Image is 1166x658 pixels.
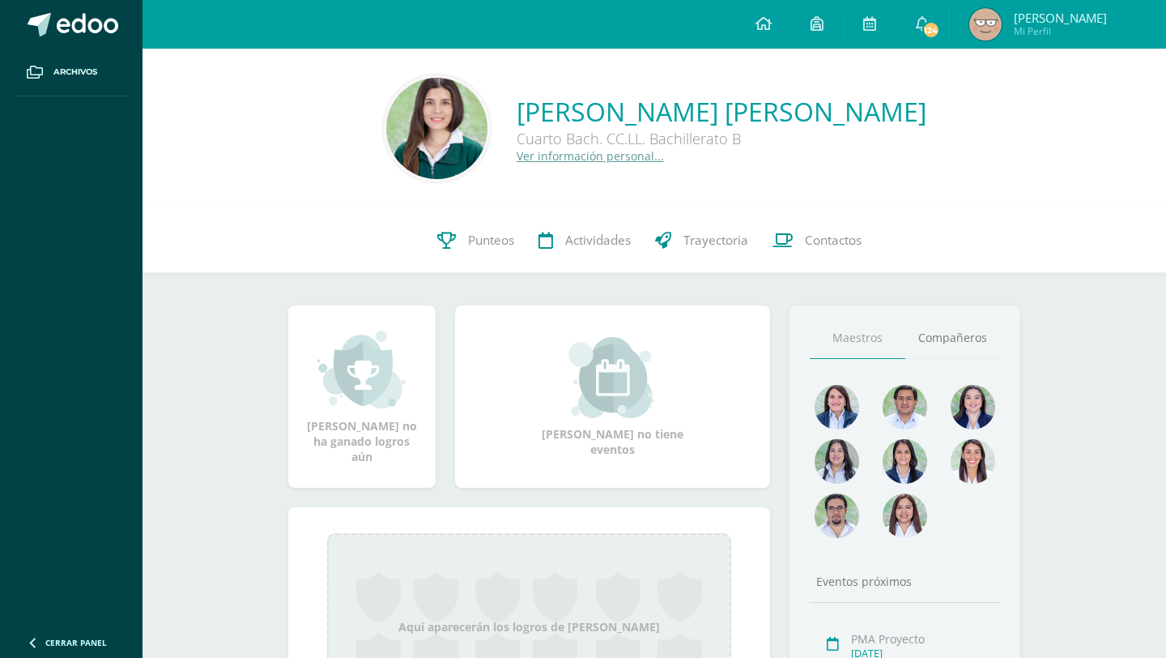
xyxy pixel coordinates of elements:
img: df0ec54266ed0bcebd075c6c4244cd8f.png [386,78,487,179]
img: d7e1be39c7a5a7a89cfb5608a6c66141.png [815,493,859,538]
img: d4e0c534ae446c0d00535d3bb96704e9.png [883,439,927,484]
span: [PERSON_NAME] [1014,10,1107,26]
img: 1be4a43e63524e8157c558615cd4c825.png [883,493,927,538]
img: 1934cc27df4ca65fd091d7882280e9dd.png [815,439,859,484]
img: 8932644bc95f8b061e1d37527d343c5b.png [969,8,1002,41]
div: [PERSON_NAME] no ha ganado logros aún [304,329,419,464]
img: 468d0cd9ecfcbce804e3ccd48d13f1ad.png [951,385,995,429]
a: Contactos [760,208,874,273]
img: achievement_small.png [317,329,406,410]
a: Trayectoria [643,208,760,273]
a: Archivos [13,49,130,96]
img: 4477f7ca9110c21fc6bc39c35d56baaa.png [815,385,859,429]
span: Trayectoria [683,232,748,249]
span: Actividades [565,232,631,249]
a: Actividades [526,208,643,273]
a: Ver información personal... [517,148,664,164]
span: 124 [922,21,940,39]
a: Compañeros [905,318,1001,359]
a: Maestros [810,318,905,359]
div: Cuarto Bach. CC.LL. Bachillerato B [517,129,926,148]
span: Contactos [805,232,862,249]
img: event_small.png [568,337,657,418]
img: 1e7bfa517bf798cc96a9d855bf172288.png [883,385,927,429]
a: Punteos [425,208,526,273]
span: Mi Perfil [1014,24,1107,38]
span: Punteos [468,232,514,249]
span: Cerrar panel [45,637,107,648]
div: [PERSON_NAME] no tiene eventos [531,337,693,457]
div: Eventos próximos [810,574,1001,589]
a: [PERSON_NAME] [PERSON_NAME] [517,94,926,129]
span: Archivos [53,66,97,79]
img: 38d188cc98c34aa903096de2d1c9671e.png [951,439,995,484]
div: PMA Proyecto [851,631,996,647]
